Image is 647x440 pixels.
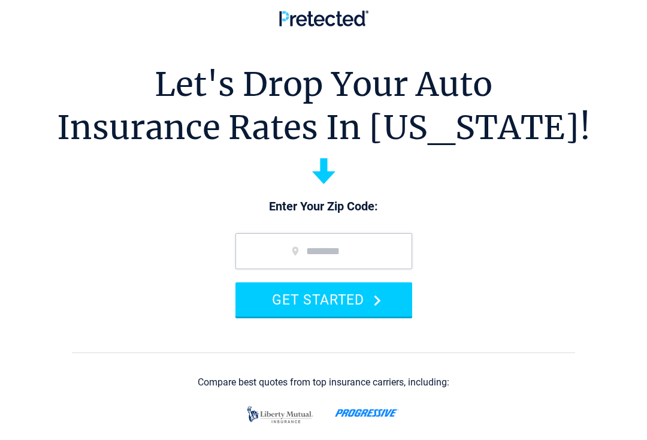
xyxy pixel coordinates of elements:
p: Enter Your Zip Code: [223,198,424,215]
img: progressive [335,409,399,417]
img: Pretected Logo [279,10,368,26]
img: liberty [244,400,316,429]
button: GET STARTED [235,282,412,317]
input: zip code [235,233,412,269]
h1: Let's Drop Your Auto Insurance Rates In [US_STATE]! [57,63,591,149]
div: Compare best quotes from top insurance carriers, including: [198,377,449,388]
